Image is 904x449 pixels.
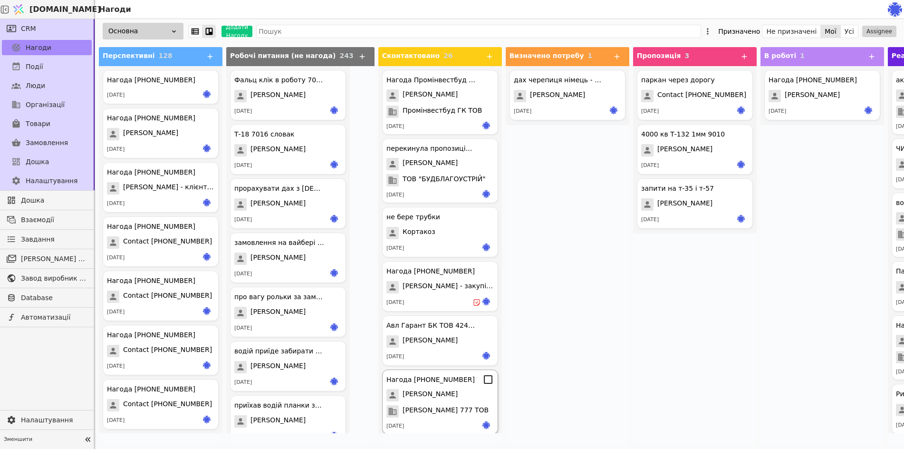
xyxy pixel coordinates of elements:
[21,312,87,322] span: Автоматизації
[482,190,490,198] img: ir
[386,375,475,385] div: Нагода [PHONE_NUMBER]
[330,161,338,168] img: ir
[234,216,252,224] div: [DATE]
[403,158,458,170] span: [PERSON_NAME]
[123,291,212,303] span: Contact [PHONE_NUMBER]
[107,75,195,85] div: Нагода [PHONE_NUMBER]
[403,227,435,239] span: Кортакоз
[26,43,51,53] span: Нагоди
[107,113,195,123] div: Нагода [PHONE_NUMBER]
[2,173,92,188] a: Налаштування
[641,162,659,170] div: [DATE]
[737,107,745,114] img: ir
[21,293,87,303] span: Database
[103,23,183,39] div: Основна
[10,0,95,19] a: [DOMAIN_NAME]
[330,323,338,331] img: ir
[103,271,219,321] div: Нагода [PHONE_NUMBER]Contact [PHONE_NUMBER][DATE]ir
[2,251,92,266] a: [PERSON_NAME] розсилки
[234,75,325,85] div: Фальц клік в роботу 7016 пол
[510,70,625,120] div: дах черепиця німець - судова вишня[PERSON_NAME][DATE]ir
[103,162,219,213] div: Нагода [PHONE_NUMBER][PERSON_NAME] - клієнт Мазепи[DATE]ir
[26,81,45,91] span: Люди
[230,178,346,229] div: прорахувати дах з [DEMOGRAPHIC_DATA][PERSON_NAME][DATE]ir
[250,415,306,428] span: [PERSON_NAME]
[234,107,252,116] div: [DATE]
[403,89,458,102] span: [PERSON_NAME]
[482,244,490,251] img: ir
[26,119,50,129] span: Товари
[203,253,211,261] img: ir
[800,52,805,59] span: 1
[103,52,154,59] span: Перспективні
[330,378,338,385] img: ir
[234,346,325,356] div: водій приїде забирати замовлення
[386,422,404,430] div: [DATE]
[482,122,490,129] img: ir
[107,384,195,394] div: Нагода [PHONE_NUMBER]
[330,269,338,277] img: ir
[29,4,101,15] span: [DOMAIN_NAME]
[107,330,195,340] div: Нагода [PHONE_NUMBER]
[203,90,211,98] img: ir
[382,261,498,312] div: Нагода [PHONE_NUMBER][PERSON_NAME] - закупівля[DATE]ir
[737,215,745,223] img: ir
[234,129,294,139] div: Т-18 7016 словак
[11,0,26,19] img: Logo
[610,107,617,114] img: ir
[657,198,712,211] span: [PERSON_NAME]
[637,70,753,120] div: паркан через дорогуContact [PHONE_NUMBER][DATE]ir
[234,184,325,194] div: прорахувати дах з [DEMOGRAPHIC_DATA]
[386,353,404,361] div: [DATE]
[382,70,498,135] div: Нагода Промінвестбуд ГК ТОВ[PERSON_NAME]Промінвестбуд ГК ТОВ[DATE]ir
[2,290,92,305] a: Database
[657,144,712,156] span: [PERSON_NAME]
[637,178,753,229] div: запити на т-35 і т-57[PERSON_NAME][DATE]ir
[637,124,753,175] div: 4000 кв Т-132 1мм 9010[PERSON_NAME][DATE]ir
[386,299,404,307] div: [DATE]
[785,90,840,102] span: [PERSON_NAME]
[107,167,195,177] div: Нагода [PHONE_NUMBER]
[641,184,714,194] div: запити на т-35 і т-57
[2,412,92,428] a: Налаштування
[443,52,452,59] span: 26
[203,416,211,423] img: ir
[107,254,125,262] div: [DATE]
[588,52,593,59] span: 1
[482,421,490,429] img: ir
[769,107,786,116] div: [DATE]
[221,26,252,37] button: Додати Нагоду
[230,52,336,59] span: Робочі питання (не нагода)
[403,389,458,401] span: [PERSON_NAME]
[514,107,531,116] div: [DATE]
[250,198,306,211] span: [PERSON_NAME]
[234,270,252,278] div: [DATE]
[250,90,306,102] span: [PERSON_NAME]
[250,361,306,373] span: [PERSON_NAME]
[403,106,482,118] span: Промінвестбуд ГК ТОВ
[107,200,125,208] div: [DATE]
[107,146,125,154] div: [DATE]
[330,215,338,223] img: ir
[403,281,494,293] span: [PERSON_NAME] - закупівля
[386,144,477,154] div: перекинула пропозицію - поставила задачу
[123,236,212,249] span: Contact [PHONE_NUMBER]
[21,234,55,244] span: Завдання
[762,25,821,38] button: Не призначені
[230,70,346,120] div: Фальц клік в роботу 7016 пол[PERSON_NAME][DATE]ir
[386,191,404,199] div: [DATE]
[123,399,212,411] span: Contact [PHONE_NUMBER]
[103,379,219,429] div: Нагода [PHONE_NUMBER]Contact [PHONE_NUMBER][DATE]ir
[339,52,353,59] span: 243
[382,207,498,257] div: не бере трубкиКортакоз[DATE]ir
[2,78,92,93] a: Люди
[158,52,172,59] span: 128
[2,154,92,169] a: Дошка
[21,273,87,283] span: Завод виробник металочерепиці - B2B платформа
[21,24,36,34] span: CRM
[641,216,659,224] div: [DATE]
[26,100,65,110] span: Організації
[641,107,659,116] div: [DATE]
[26,157,49,167] span: Дошка
[684,52,689,59] span: 3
